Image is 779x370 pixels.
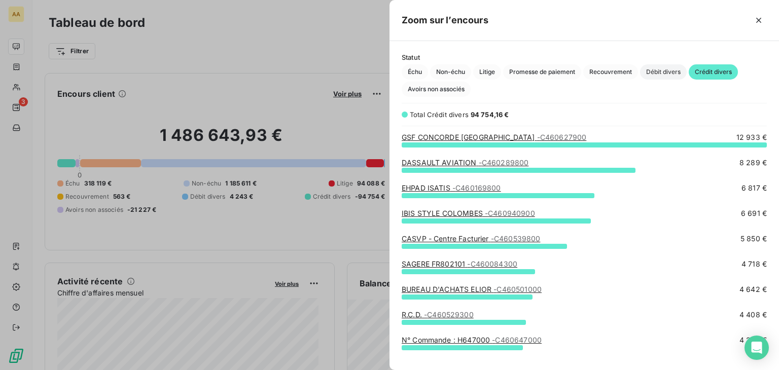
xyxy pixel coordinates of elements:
span: Total Crédit divers [410,110,469,119]
span: - C460501000 [493,285,542,293]
button: Avoirs non associés [402,82,471,97]
a: SAGERE FR802101 [402,260,517,268]
span: - C460940900 [485,209,535,217]
a: N° Commande : H647000 [402,336,542,344]
span: 5 850 € [740,234,767,244]
span: - C460084300 [467,260,517,268]
span: 4 408 € [739,310,767,320]
span: - C460647000 [492,336,542,344]
a: IBIS STYLE COLOMBES [402,209,535,217]
button: Débit divers [640,64,687,80]
span: 6 817 € [741,183,767,193]
span: 94 754,16 € [471,110,509,119]
a: CASVP - Centre Facturier [402,234,540,243]
span: - C460169800 [452,183,501,192]
button: Promesse de paiement [503,64,581,80]
a: R.C.D. [402,310,474,319]
span: 4 292 € [739,335,767,345]
span: 4 642 € [739,284,767,294]
span: - C460627900 [537,133,587,141]
div: grid [389,132,779,358]
a: EHPAD ISATIS [402,183,501,192]
button: Échu [402,64,428,80]
button: Litige [473,64,501,80]
span: - C460539800 [491,234,541,243]
button: Non-échu [430,64,471,80]
span: - C460529300 [424,310,474,319]
a: GSF CONCORDE [GEOGRAPHIC_DATA] [402,133,586,141]
span: 12 933 € [736,132,767,142]
span: - C460289800 [479,158,529,167]
button: Recouvrement [583,64,638,80]
a: BUREAU D'ACHATS ELIOR [402,285,542,293]
h5: Zoom sur l’encours [402,13,488,27]
span: 6 691 € [741,208,767,218]
div: Open Intercom Messenger [745,336,769,360]
a: DASSAULT AVIATION [402,158,528,167]
span: 8 289 € [739,158,767,168]
span: 4 718 € [741,259,767,269]
button: Crédit divers [689,64,738,80]
span: Statut [402,53,767,61]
